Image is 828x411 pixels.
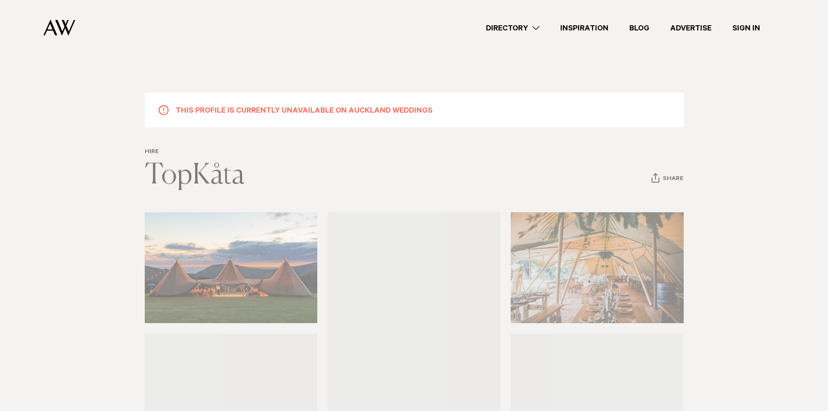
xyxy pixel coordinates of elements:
[476,22,550,34] a: Directory
[176,104,432,116] h5: This profile is currently unavailable on Auckland Weddings
[43,20,75,36] img: Auckland Weddings Logo
[619,22,660,34] a: Blog
[550,22,619,34] a: Inspiration
[660,22,722,34] a: Advertise
[722,22,771,34] a: Sign In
